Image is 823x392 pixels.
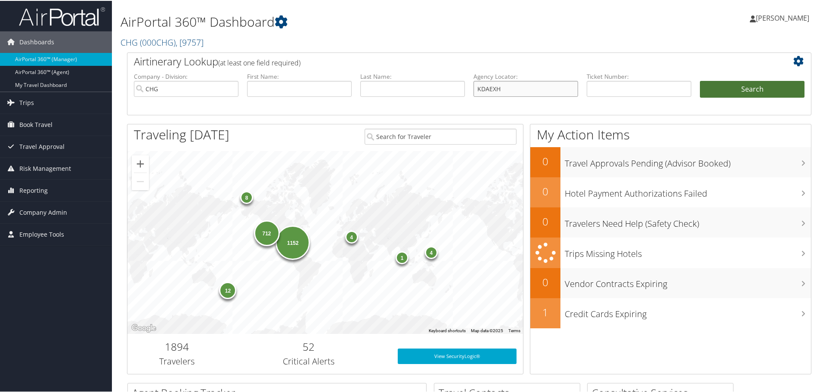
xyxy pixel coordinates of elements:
[275,224,310,259] div: 1152
[134,53,748,68] h2: Airtinerary Lookup
[398,348,517,363] a: View SecurityLogic®
[530,297,811,327] a: 1Credit Cards Expiring
[471,327,503,332] span: Map data ©2025
[565,213,811,229] h3: Travelers Need Help (Safety Check)
[176,36,204,47] span: , [ 9757 ]
[134,355,220,367] h3: Travelers
[130,322,158,333] img: Google
[134,71,238,80] label: Company - Division:
[565,182,811,199] h3: Hotel Payment Authorizations Failed
[121,36,204,47] a: CHG
[530,207,811,237] a: 0Travelers Need Help (Safety Check)
[473,71,578,80] label: Agency Locator:
[345,230,358,243] div: 4
[218,57,300,67] span: (at least one field required)
[247,71,352,80] label: First Name:
[700,80,804,97] button: Search
[233,339,385,353] h2: 52
[530,125,811,143] h1: My Action Items
[756,12,809,22] span: [PERSON_NAME]
[132,154,149,172] button: Zoom in
[140,36,176,47] span: ( 000CHG )
[19,6,105,26] img: airportal-logo.png
[565,152,811,169] h3: Travel Approvals Pending (Advisor Booked)
[219,281,236,298] div: 12
[530,267,811,297] a: 0Vendor Contracts Expiring
[254,219,279,245] div: 712
[134,339,220,353] h2: 1894
[396,250,408,263] div: 1
[425,245,438,258] div: 4
[429,327,466,333] button: Keyboard shortcuts
[19,31,54,52] span: Dashboards
[530,153,560,168] h2: 0
[530,274,560,289] h2: 0
[19,91,34,113] span: Trips
[530,146,811,176] a: 0Travel Approvals Pending (Advisor Booked)
[365,128,517,144] input: Search for Traveler
[19,223,64,244] span: Employee Tools
[130,322,158,333] a: Open this area in Google Maps (opens a new window)
[587,71,691,80] label: Ticket Number:
[121,12,585,30] h1: AirPortal 360™ Dashboard
[360,71,465,80] label: Last Name:
[530,213,560,228] h2: 0
[19,201,67,222] span: Company Admin
[19,135,65,157] span: Travel Approval
[19,113,53,135] span: Book Travel
[750,4,818,30] a: [PERSON_NAME]
[134,125,229,143] h1: Traveling [DATE]
[530,176,811,207] a: 0Hotel Payment Authorizations Failed
[565,243,811,259] h3: Trips Missing Hotels
[240,190,253,203] div: 8
[233,355,385,367] h3: Critical Alerts
[530,237,811,267] a: Trips Missing Hotels
[565,273,811,289] h3: Vendor Contracts Expiring
[19,179,48,201] span: Reporting
[565,303,811,319] h3: Credit Cards Expiring
[530,183,560,198] h2: 0
[508,327,520,332] a: Terms (opens in new tab)
[132,172,149,189] button: Zoom out
[530,304,560,319] h2: 1
[19,157,71,179] span: Risk Management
